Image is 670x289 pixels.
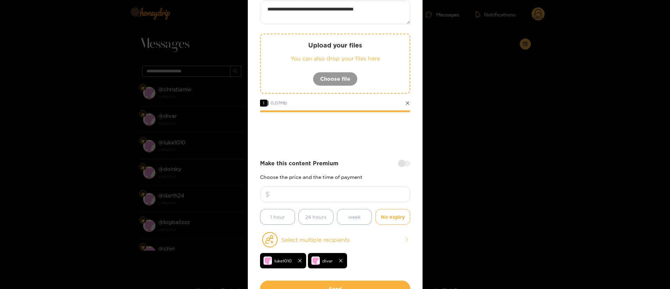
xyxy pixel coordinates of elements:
[305,213,326,221] span: 24 hours
[260,232,410,248] button: Select multiple recipients
[274,257,292,265] span: luke1010
[270,213,285,221] span: 1 hour
[322,257,333,265] span: divar
[260,174,410,180] p: Choose the price and the time of payment
[348,213,361,221] span: week
[381,213,405,221] span: No expiry
[260,159,338,167] strong: Make this content Premium
[264,257,272,265] img: no-avatar.png
[275,41,396,49] p: Upload your files
[271,101,287,105] span: 0.07 MB
[313,72,358,86] button: Choose file
[311,257,320,265] img: no-avatar.png
[275,55,396,63] p: You can also drop your files here
[260,100,267,107] span: 1
[337,209,372,225] button: week
[260,209,295,225] button: 1 hour
[375,209,410,225] button: No expiry
[298,209,333,225] button: 24 hours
